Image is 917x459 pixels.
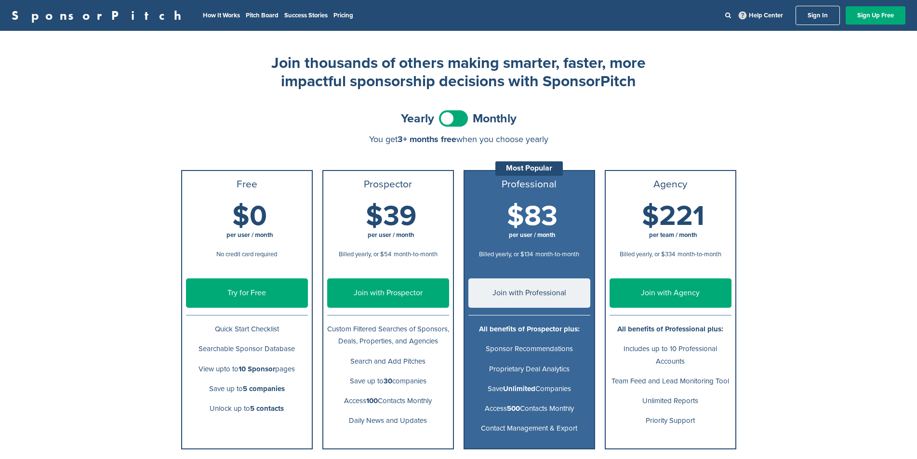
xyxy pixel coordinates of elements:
a: Help Center [737,10,785,21]
span: month-to-month [678,250,721,258]
p: Priority Support [610,415,731,427]
span: Billed yearly, or $134 [479,250,533,258]
a: Join with Agency [610,278,731,308]
p: Team Feed and Lead Monitoring Tool [610,375,731,387]
a: How It Works [203,12,240,19]
a: Sign Up Free [846,6,905,25]
a: Pricing [333,12,353,19]
a: Success Stories [284,12,328,19]
h3: Free [186,179,308,190]
span: Monthly [473,113,517,125]
span: per user / month [226,231,273,239]
p: Access Contacts Monthly [468,403,590,415]
h2: Join thousands of others making smarter, faster, more impactful sponsorship decisions with Sponso... [266,54,651,91]
p: Save Companies [468,383,590,395]
a: SponsorPitch [12,9,187,22]
p: Access Contacts Monthly [327,395,449,407]
p: Includes up to 10 Professional Accounts [610,343,731,367]
p: Daily News and Updates [327,415,449,427]
p: Contact Management & Export [468,422,590,434]
span: $39 [366,199,416,233]
a: Join with Prospector [327,278,449,308]
p: Sponsor Recommendations [468,343,590,355]
a: Pitch Board [246,12,279,19]
a: Try for Free [186,278,308,308]
div: Most Popular [495,161,563,176]
b: Unlimited [503,384,535,393]
span: Yearly [401,113,434,125]
div: You get when you choose yearly [181,134,736,144]
b: All benefits of Professional plus: [617,325,723,333]
span: per user / month [368,231,414,239]
span: Billed yearly, or $54 [339,250,391,258]
span: Billed yearly, or $334 [620,250,675,258]
span: $83 [507,199,558,233]
p: View upto to pages [186,363,308,375]
b: 10 Sponsor [239,365,275,373]
span: $0 [232,199,267,233]
a: Join with Professional [468,278,590,308]
b: 5 companies [243,384,285,393]
p: Searchable Sponsor Database [186,343,308,355]
p: Proprietary Deal Analytics [468,363,590,375]
p: Save up to [186,383,308,395]
b: 30 [384,377,392,385]
p: Custom Filtered Searches of Sponsors, Deals, Properties, and Agencies [327,323,449,347]
span: month-to-month [394,250,438,258]
h3: Prospector [327,179,449,190]
b: 5 contacts [250,404,284,413]
span: per team / month [649,231,697,239]
b: 500 [507,404,520,413]
h3: Professional [468,179,590,190]
span: month-to-month [535,250,579,258]
span: 3+ months free [398,134,456,144]
p: Unlimited Reports [610,395,731,407]
p: Save up to companies [327,375,449,387]
b: 100 [366,396,378,405]
p: Unlock up to [186,403,308,415]
p: Quick Start Checklist [186,323,308,335]
span: per user / month [509,231,556,239]
a: Sign In [796,6,840,25]
b: All benefits of Prospector plus: [479,325,580,333]
span: No credit card required [216,250,277,258]
h3: Agency [610,179,731,190]
span: $221 [642,199,704,233]
p: Search and Add Pitches [327,355,449,367]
